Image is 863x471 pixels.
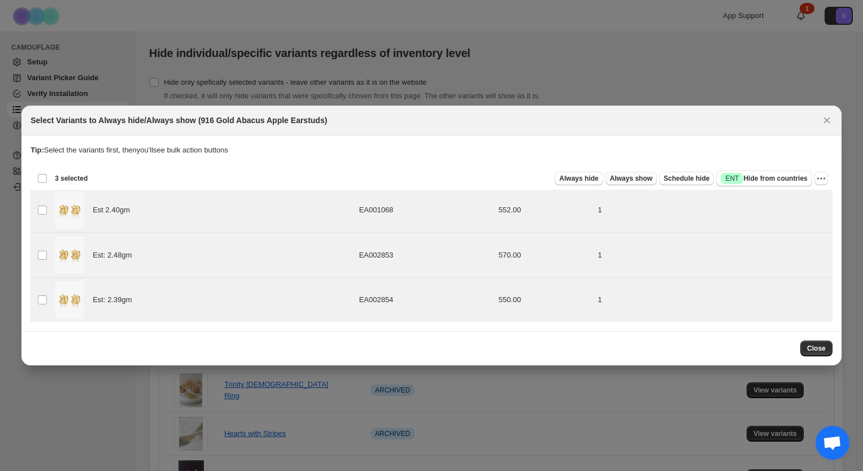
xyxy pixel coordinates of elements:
span: Est 2.40gm [93,204,136,216]
td: 1 [595,277,833,322]
span: Est: 2.39gm [93,294,138,306]
img: 916-Gold-Abacus-Apple-Earstuds-thumbnail.jpg [55,236,84,274]
span: Always show [610,174,652,183]
button: Close [800,341,833,356]
td: 552.00 [495,187,595,233]
span: ENT [725,174,739,183]
p: Select the variants first, then you'll see bulk action buttons [30,145,833,156]
button: Always show [605,172,657,185]
td: 1 [595,187,833,233]
button: Always hide [555,172,603,185]
span: Always hide [559,174,598,183]
img: 916-Gold-Abacus-Apple-Earstuds-thumbnail.jpg [55,281,84,319]
td: 550.00 [495,277,595,322]
img: 916-Gold-Abacus-Apple-Earstuds-thumbnail.jpg [55,191,84,229]
td: 1 [595,233,833,278]
button: SuccessENTHide from countries [716,171,812,186]
td: 570.00 [495,233,595,278]
td: EA001068 [356,187,495,233]
button: More actions [814,172,828,185]
a: Open chat [816,426,849,460]
strong: Tip: [30,146,44,154]
span: Schedule hide [664,174,709,183]
span: 3 selected [55,174,88,183]
span: Est: 2.48gm [93,250,138,261]
h2: Select Variants to Always hide/Always show (916 Gold Abacus Apple Earstuds) [30,115,327,126]
td: EA002853 [356,233,495,278]
span: Close [807,344,826,353]
span: Hide from countries [721,173,807,184]
button: Close [819,112,835,128]
td: EA002854 [356,277,495,322]
button: Schedule hide [659,172,714,185]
